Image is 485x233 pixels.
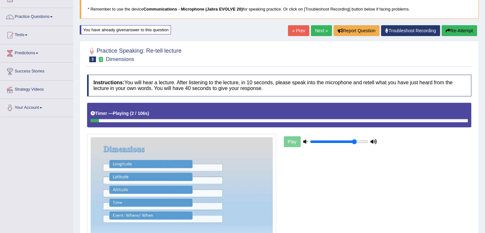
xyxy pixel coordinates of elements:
a: Troubleshoot Recording [381,25,440,36]
button: Report Question [334,25,379,36]
span: 3 [89,56,96,62]
b: ( [130,111,131,116]
a: Success Stories [0,63,73,79]
b: Communications - Microphone (Jabra EVOLVE 20) [143,7,243,11]
a: Your Account [0,99,73,115]
b: 2 / 106s [131,111,148,116]
small: Dimensions [106,56,134,62]
a: Tests [0,26,73,42]
a: Next » [311,25,332,36]
a: Practice Questions [0,8,73,24]
a: Predictions [0,44,73,60]
div: You have already given answer to this question [80,25,171,34]
button: Re-Attempt [442,25,477,36]
b: Instructions: [93,80,124,85]
h5: Timer — [91,111,149,116]
a: Strategy Videos [0,81,73,97]
b: ) [148,111,149,116]
a: « Prev [288,25,309,36]
small: Exam occurring question [98,56,104,63]
b: Playing [113,111,129,116]
h4: You will hear a lecture. After listening to the lecture, in 10 seconds, please speak into the mic... [87,75,471,96]
h2: Practice Speaking: Re-tell lecture [87,46,181,62]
